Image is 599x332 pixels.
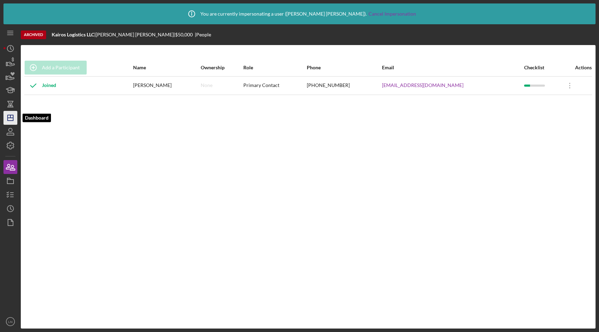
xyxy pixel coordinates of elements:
[307,77,382,94] div: [PHONE_NUMBER]
[25,77,56,94] div: Joined
[8,320,12,324] text: LN
[3,315,17,329] button: LN
[307,65,382,70] div: Phone
[52,32,96,37] div: |
[175,32,195,37] div: $50,000
[183,5,416,23] div: You are currently impersonating a user ( [PERSON_NAME] [PERSON_NAME] ).
[201,82,212,88] div: None
[52,32,94,37] b: Kairos Logistics LLC
[195,32,211,37] div: | People
[96,32,175,37] div: [PERSON_NAME] [PERSON_NAME] |
[243,65,306,70] div: Role
[243,77,306,94] div: Primary Contact
[21,30,46,39] div: Archived
[524,65,561,70] div: Checklist
[382,65,523,70] div: Email
[382,82,463,88] a: [EMAIL_ADDRESS][DOMAIN_NAME]
[25,61,87,75] button: Add a Participant
[368,11,416,17] a: Cancel Impersonation
[133,77,200,94] div: [PERSON_NAME]
[42,61,80,75] div: Add a Participant
[561,65,592,70] div: Actions
[133,65,200,70] div: Name
[201,65,243,70] div: Ownership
